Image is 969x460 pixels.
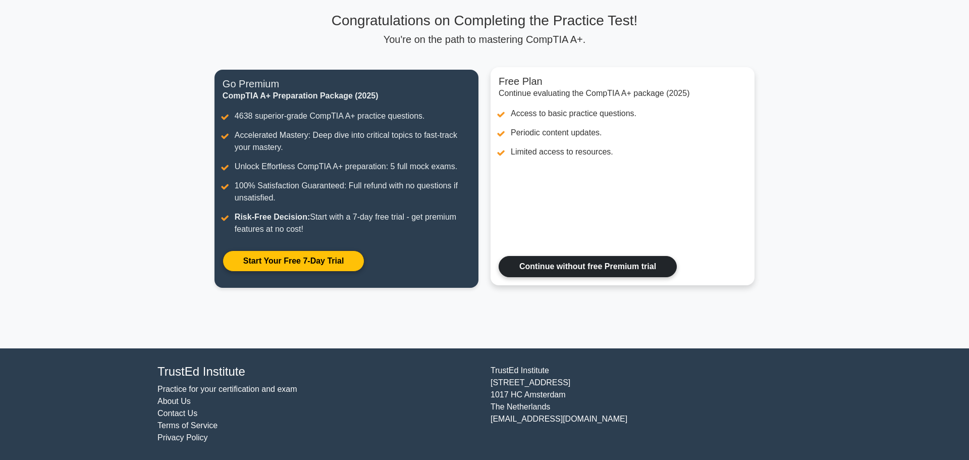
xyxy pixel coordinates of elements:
a: Contact Us [157,409,197,418]
a: Terms of Service [157,421,218,430]
a: About Us [157,397,191,405]
a: Start Your Free 7-Day Trial [223,250,364,272]
h4: TrustEd Institute [157,365,478,379]
h3: Congratulations on Completing the Practice Test! [214,12,755,29]
div: TrustEd Institute [STREET_ADDRESS] 1017 HC Amsterdam The Netherlands [EMAIL_ADDRESS][DOMAIN_NAME] [484,365,818,444]
p: You're on the path to mastering CompTIA A+. [214,33,755,45]
a: Continue without free Premium trial [499,256,677,277]
a: Practice for your certification and exam [157,385,297,393]
a: Privacy Policy [157,433,208,442]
